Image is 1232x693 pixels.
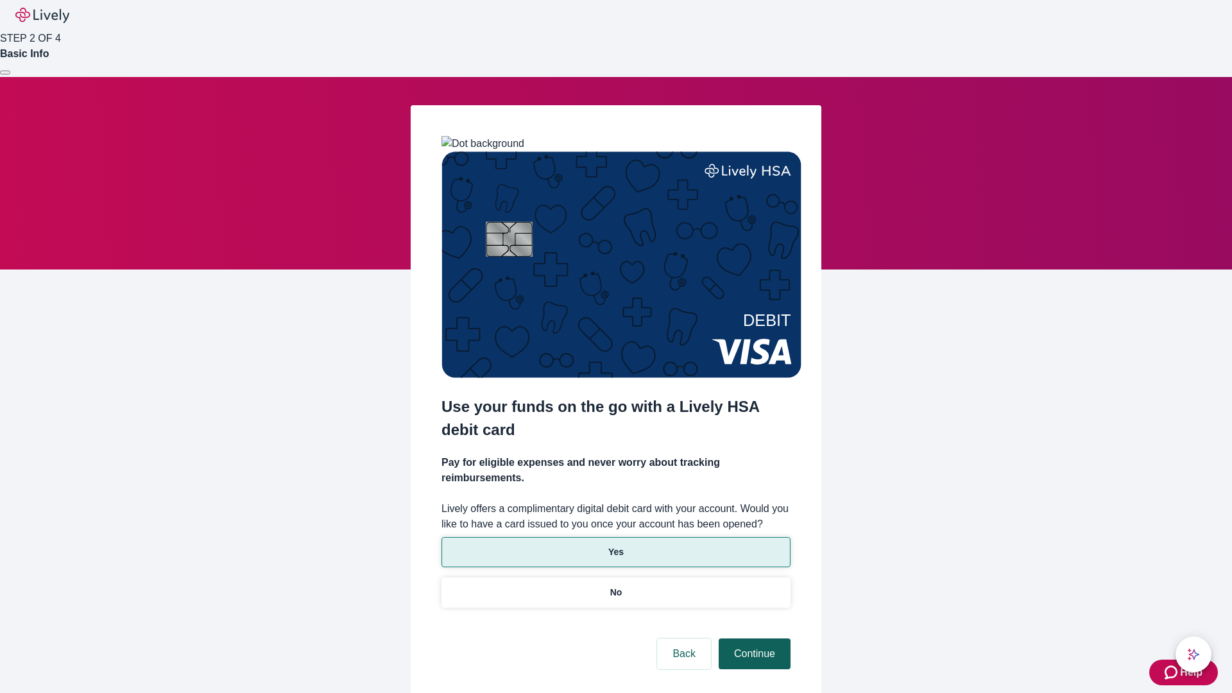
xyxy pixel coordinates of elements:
svg: Zendesk support icon [1165,665,1180,680]
button: Zendesk support iconHelp [1149,660,1218,685]
img: Lively [15,8,69,23]
button: Back [657,638,711,669]
button: Continue [719,638,791,669]
h4: Pay for eligible expenses and never worry about tracking reimbursements. [441,455,791,486]
button: chat [1176,637,1211,672]
p: No [610,586,622,599]
span: Help [1180,665,1202,680]
img: Dot background [441,136,524,151]
h2: Use your funds on the go with a Lively HSA debit card [441,395,791,441]
svg: Lively AI Assistant [1187,648,1200,661]
button: No [441,577,791,608]
p: Yes [608,545,624,559]
label: Lively offers a complimentary digital debit card with your account. Would you like to have a card... [441,501,791,532]
button: Yes [441,537,791,567]
img: Debit card [441,151,801,378]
